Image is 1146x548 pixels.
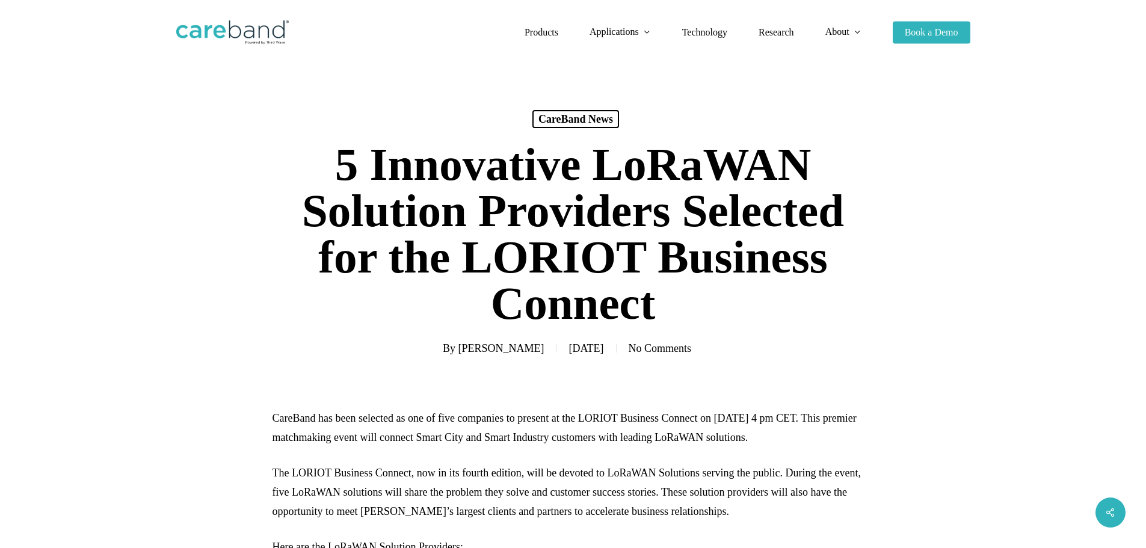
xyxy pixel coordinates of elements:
[525,28,558,37] a: Products
[273,408,874,463] p: CareBand has been selected as one of five companies to present at the LORIOT Business Connect on ...
[443,344,455,353] span: By
[905,27,958,37] span: Book a Demo
[590,26,639,37] span: Applications
[273,129,874,339] h1: 5 Innovative LoRaWAN Solution Providers Selected for the LORIOT Business Connect
[759,28,794,37] a: Research
[273,463,874,537] p: The LORIOT Business Connect, now in its fourth edition, will be devoted to LoRaWAN Solutions serv...
[590,27,651,37] a: Applications
[556,344,616,353] span: [DATE]
[458,342,544,354] a: [PERSON_NAME]
[525,27,558,37] span: Products
[682,27,727,37] span: Technology
[629,342,692,354] a: No Comments
[682,28,727,37] a: Technology
[893,28,970,37] a: Book a Demo
[759,27,794,37] span: Research
[176,20,289,45] img: CareBand
[532,110,619,128] a: CareBand News
[825,26,849,37] span: About
[825,27,861,37] a: About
